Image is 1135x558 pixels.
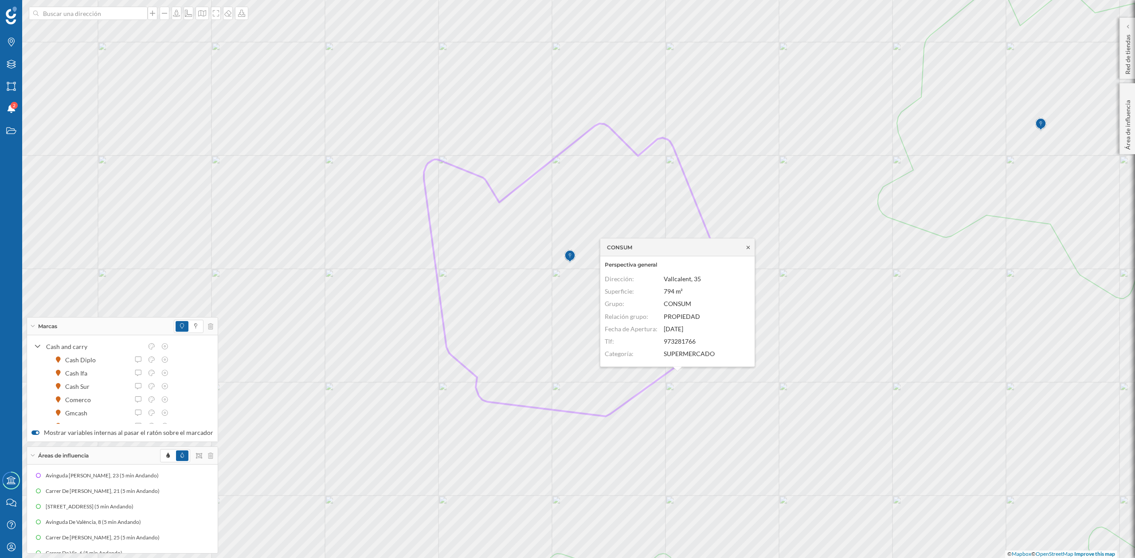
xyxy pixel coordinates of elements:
[664,337,696,345] span: 973281766
[65,355,100,364] div: Cash Diplo
[65,408,92,418] div: Gmcash
[605,337,614,345] span: Tlf:
[605,300,624,307] span: Grupo:
[46,471,163,480] div: Avinguda [PERSON_NAME], 23 (5 min Andando)
[664,312,700,320] span: PROPIEDAD
[1035,116,1046,133] img: Marker
[1123,97,1132,150] p: Área de influencia
[664,300,691,307] span: CONSUM
[46,342,143,351] div: Cash and carry
[1005,550,1117,558] div: © ©
[6,7,17,24] img: Geoblink Logo
[607,243,632,251] span: CONSUM
[1036,550,1073,557] a: OpenStreetMap
[38,322,57,330] span: Marcas
[65,382,94,391] div: Cash Sur
[65,368,92,378] div: Cash Ifa
[46,549,127,558] div: Carrer De Vic, 6 (5 min Andando)
[46,533,164,542] div: Carrer De [PERSON_NAME], 25 (5 min Andando)
[46,487,164,496] div: Carrer De [PERSON_NAME], 21 (5 min Andando)
[65,422,104,431] div: Gros Mercat
[605,287,634,295] span: Superficie:
[564,248,575,265] img: Marker
[605,325,658,332] span: Fecha de Apertura:
[38,452,89,460] span: Áreas de influencia
[65,395,95,404] div: Comerco
[18,6,49,14] span: Soporte
[13,101,16,110] span: 2
[664,275,701,283] span: Vallcalent, 35
[605,275,634,283] span: Dirección:
[46,518,145,527] div: Avinguda De València, 8 (5 min Andando)
[664,350,715,357] span: SUPERMERCADO
[1123,31,1132,74] p: Red de tiendas
[1012,550,1031,557] a: Mapbox
[605,312,648,320] span: Relación grupo:
[1074,550,1115,557] a: Improve this map
[605,261,750,269] h6: Perspectiva general
[605,350,634,357] span: Categoría:
[46,502,138,511] div: [STREET_ADDRESS] (5 min Andando)
[664,287,683,295] span: 794 m²
[31,428,213,437] label: Mostrar variables internas al pasar el ratón sobre el marcador
[664,325,683,332] span: [DATE]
